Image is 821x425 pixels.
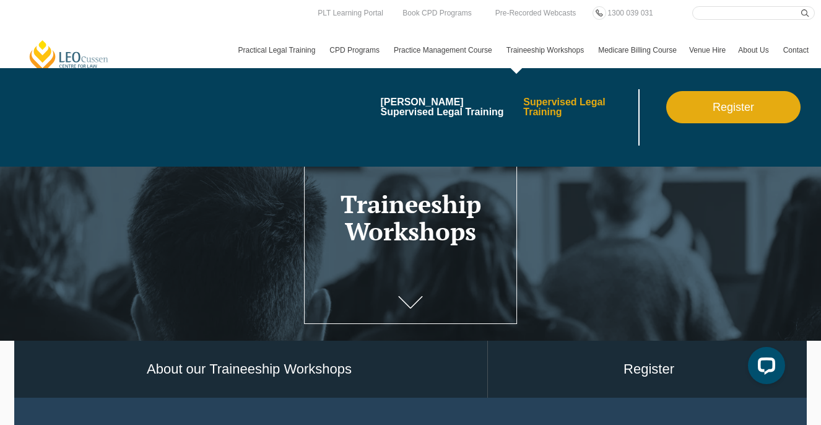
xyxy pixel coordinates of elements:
a: Pre-Recorded Webcasts [492,6,580,20]
a: CPD Programs [323,32,388,68]
a: Medicare Billing Course [592,32,683,68]
a: [PERSON_NAME] Centre for Law [28,39,110,74]
h1: Traineeship Workshops [312,190,509,245]
a: Venue Hire [683,32,732,68]
a: Practice Management Course [388,32,500,68]
a: About our Traineeship Workshops [11,341,487,398]
a: Supervised Legal Training [523,97,635,117]
iframe: LiveChat chat widget [738,342,790,394]
span: 1300 039 031 [607,9,653,17]
a: Traineeship Workshops [500,32,592,68]
a: Contact [777,32,815,68]
a: Book CPD Programs [399,6,474,20]
a: Register [666,91,801,123]
a: [PERSON_NAME] Supervised Legal Training [380,97,515,117]
a: PLT Learning Portal [315,6,386,20]
a: 1300 039 031 [604,6,656,20]
a: Register [488,341,810,398]
a: Practical Legal Training [232,32,324,68]
a: About Us [732,32,776,68]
